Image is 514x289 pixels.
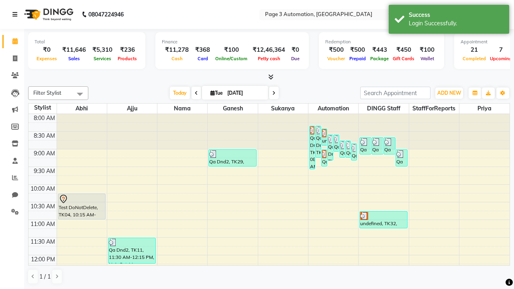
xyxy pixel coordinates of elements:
[396,150,407,166] div: Qa Dnd2, TK30, 09:00 AM-09:30 AM, Hair cut Below 12 years (Boy)
[88,3,124,26] b: 08047224946
[59,45,89,55] div: ₹11,646
[372,138,383,154] div: Qa Dnd2, TK22, 08:40 AM-09:10 AM, Hair Cut By Expert-Men
[360,87,430,99] input: Search Appointment
[32,114,57,122] div: 8:00 AM
[208,104,257,114] span: Ganesh
[32,149,57,158] div: 9:00 AM
[57,104,107,114] span: Abhi
[461,45,488,55] div: 21
[29,255,57,264] div: 12:00 PM
[310,126,315,169] div: Qa Dnd2, TK19, 08:20 AM-09:35 AM, Hair Cut By Expert-Men,Hair Cut-Men
[107,104,157,114] span: Ajju
[488,45,514,55] div: 7
[384,138,395,154] div: Qa Dnd2, TK23, 08:40 AM-09:10 AM, Hair cut Below 12 years (Boy)
[213,56,249,61] span: Online/Custom
[35,39,139,45] div: Total
[256,56,282,61] span: Petty cash
[108,238,155,263] div: Qa Dnd2, TK11, 11:30 AM-12:15 PM, Hair Cut-Men
[249,45,288,55] div: ₹12,46,364
[32,167,57,175] div: 9:30 AM
[368,56,391,61] span: Package
[409,104,459,114] span: StaffForReports
[29,220,57,228] div: 11:00 AM
[116,45,139,55] div: ₹236
[359,104,408,114] span: DINGG Staff
[169,56,185,61] span: Cash
[225,87,265,99] input: 2025-09-02
[92,56,113,61] span: Services
[170,87,190,99] span: Today
[32,132,57,140] div: 8:30 AM
[213,45,249,55] div: ₹100
[208,90,225,96] span: Tue
[360,212,407,228] div: undefined, TK32, 10:45 AM-11:15 AM, Hair Cut-Men
[162,45,192,55] div: ₹11,278
[437,90,461,96] span: ADD NEW
[35,56,59,61] span: Expenses
[29,238,57,246] div: 11:30 AM
[39,273,51,281] span: 1 / 1
[325,39,438,45] div: Redemption
[409,11,503,19] div: Success
[459,104,510,114] span: Priya
[416,45,438,55] div: ₹100
[258,104,308,114] span: Sukanya
[488,56,514,61] span: Upcoming
[209,150,256,166] div: Qa Dnd2, TK29, 09:00 AM-09:30 AM, Hair cut Below 12 years (Boy)
[391,45,416,55] div: ₹450
[418,56,436,61] span: Wallet
[461,56,488,61] span: Completed
[288,45,302,55] div: ₹0
[360,138,371,154] div: Qa Dnd2, TK21, 08:40 AM-09:10 AM, Hair Cut By Expert-Men
[29,202,57,211] div: 10:30 AM
[29,104,57,112] div: Stylist
[351,144,357,160] div: Qa Dnd2, TK27, 08:50 AM-09:20 AM, Hair Cut By Expert-Men
[346,141,351,157] div: Qa Dnd2, TK26, 08:45 AM-09:15 AM, Hair Cut By Expert-Men
[435,88,463,99] button: ADD NEW
[347,56,368,61] span: Prepaid
[89,45,116,55] div: ₹5,310
[328,135,333,160] div: Qa Dnd2, TK28, 08:35 AM-09:20 AM, Hair Cut-Men
[322,129,327,145] div: undefined, TK18, 08:25 AM-08:55 AM, Hair cut Below 12 years (Boy)
[20,3,75,26] img: logo
[347,45,368,55] div: ₹500
[162,39,302,45] div: Finance
[29,185,57,193] div: 10:00 AM
[325,45,347,55] div: ₹500
[66,56,82,61] span: Sales
[192,45,213,55] div: ₹368
[157,104,207,114] span: Nama
[116,56,139,61] span: Products
[322,150,327,166] div: Qa Dnd2, TK31, 09:00 AM-09:30 AM, Hair cut Below 12 years (Boy)
[391,56,416,61] span: Gift Cards
[308,104,358,114] span: Automation
[58,194,105,219] div: Test DoNotDelete, TK04, 10:15 AM-11:00 AM, Hair Cut-Men
[289,56,302,61] span: Due
[35,45,59,55] div: ₹0
[340,141,345,157] div: Qa Dnd2, TK25, 08:45 AM-09:15 AM, Hair Cut By Expert-Men
[316,126,321,157] div: Qa Dnd2, TK24, 08:20 AM-09:15 AM, Special Hair Wash- Men
[325,56,347,61] span: Voucher
[368,45,391,55] div: ₹443
[409,19,503,28] div: Login Successfully.
[334,135,339,151] div: Qa Dnd2, TK20, 08:35 AM-09:05 AM, Hair cut Below 12 years (Boy)
[196,56,210,61] span: Card
[33,90,61,96] span: Filter Stylist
